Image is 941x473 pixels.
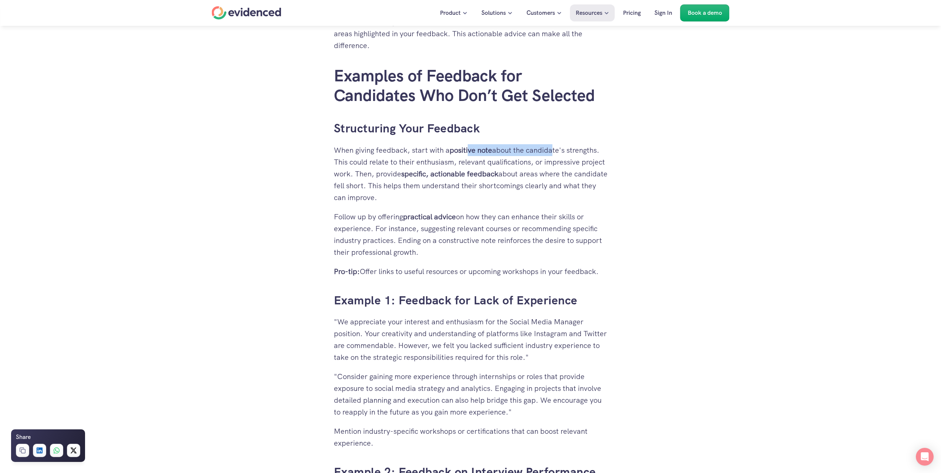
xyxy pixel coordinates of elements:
[623,8,641,18] p: Pricing
[16,432,31,442] h6: Share
[334,292,607,309] h3: Example 1: Feedback for Lack of Experience
[334,371,607,418] p: "Consider gaining more experience through internships or roles that provide exposure to social me...
[654,8,672,18] p: Sign In
[617,4,646,21] a: Pricing
[450,145,492,155] strong: positive note
[481,8,506,18] p: Solutions
[688,8,722,18] p: Book a demo
[916,448,934,466] div: Open Intercom Messenger
[401,169,498,179] strong: specific, actionable feedback
[680,4,730,21] a: Book a demo
[440,8,461,18] p: Product
[334,425,607,449] p: Mention industry-specific workshops or certifications that can boost relevant experience.
[334,267,360,276] strong: Pro-tip:
[334,266,607,277] p: Offer links to useful resources or upcoming workshops in your feedback.
[334,120,607,137] h3: Structuring Your Feedback
[212,6,281,20] a: Home
[527,8,555,18] p: Customers
[334,316,607,363] p: "We appreciate your interest and enthusiasm for the Social Media Manager position. Your creativit...
[334,144,607,203] p: When giving feedback, start with a about the candidate's strengths. This could relate to their en...
[334,211,607,258] p: Follow up by offering on how they can enhance their skills or experience. For instance, suggestin...
[334,66,607,105] h2: Examples of Feedback for Candidates Who Don’t Get Selected
[576,8,602,18] p: Resources
[649,4,678,21] a: Sign In
[403,212,456,222] strong: practical advice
